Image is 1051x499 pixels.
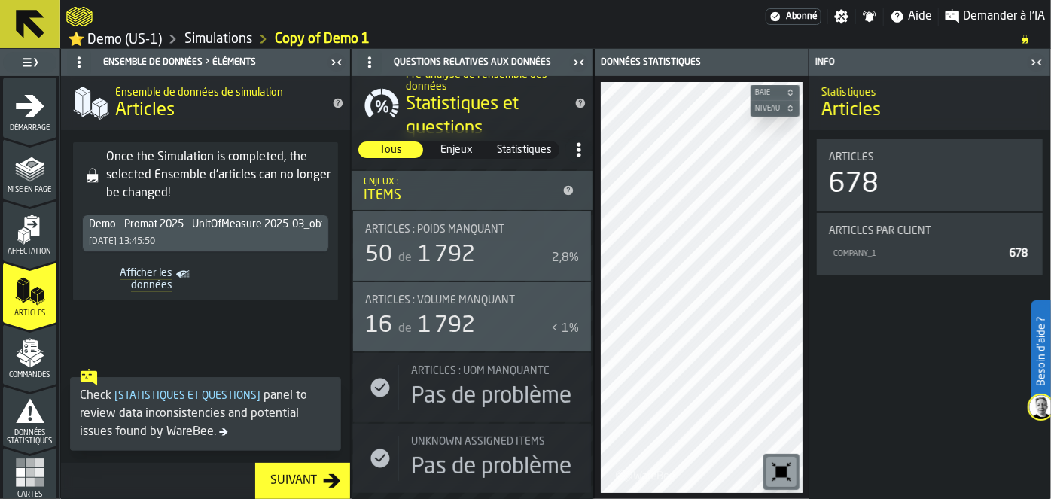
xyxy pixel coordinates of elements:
section: card-ItemSetDashboardCard [815,136,1044,353]
label: button-toggle-Fermez-moi [1026,53,1047,72]
label: button-toggle-Paramètres [828,9,855,24]
a: logo-header [604,460,689,490]
span: Articles [115,99,175,123]
span: Articles [3,309,56,318]
div: Title [365,294,579,306]
div: Check panel to review data inconsistencies and potential issues found by WareBee. [80,387,331,441]
div: Title [829,225,1031,237]
span: 1 792 [418,315,475,337]
label: Besoin d'aide ? [1033,302,1049,401]
div: stat-Articles par client [817,213,1043,275]
h2: Sub Title [115,84,320,99]
label: button-toggle-Basculer le menu complet [3,52,56,73]
div: Items [364,187,556,204]
div: 50 [365,242,392,269]
h2: Sub Title [406,65,562,93]
div: Questions relatives aux données [355,50,568,75]
span: Commandes [3,371,56,379]
span: de [398,252,412,264]
span: Afficher les données [88,267,172,291]
span: Aide [908,8,932,26]
label: button-switch-multi-Tous [358,141,424,159]
label: button-switch-multi-Statistiques [489,141,559,159]
label: button-toggle-Fermez-moi [326,53,347,72]
div: stat-Unknown assigned items [353,424,591,493]
span: Unknown assigned items [411,436,545,448]
div: stat-Articles : UOM manquante [353,353,591,422]
span: Démarrage [3,124,56,132]
div: thumb [490,141,559,158]
div: 16 [365,312,392,339]
div: Title [829,151,1031,163]
div: Title [365,294,561,306]
header: Données statistiques [595,49,809,76]
span: 1 792 [418,244,475,266]
div: stat-Articles : Poids manquant [353,211,591,281]
div: Title [411,436,579,448]
li: menu Mise en page [3,139,56,199]
label: button-toggle-Fermez-moi [568,53,589,72]
span: Demander à l'IA [963,8,1045,26]
span: Statistiques [491,142,558,157]
span: Niveau [752,105,783,113]
div: Données statistiques [598,57,703,68]
div: button-toolbar-undefined [763,454,800,490]
span: Mise en page [3,186,56,194]
div: thumb [425,141,489,158]
div: Enjeux : [364,177,556,187]
span: Statistiques et questions [406,93,562,141]
div: Title [411,365,561,377]
span: [ [114,391,118,401]
li: menu Affectation [3,201,56,261]
a: toggle-dataset-table-Afficher les données [82,264,200,294]
span: Tous [359,142,422,157]
span: Statistiques et questions [111,391,264,401]
span: Enjeux [425,142,489,157]
div: title-Articles [809,76,1050,130]
span: 678 [1010,248,1028,259]
span: Articles par client [829,225,931,237]
div: Pas de problème [411,383,571,410]
div: 678 [829,169,879,199]
div: [DATE] 13:45:50 [89,236,155,247]
div: Abonnement au menu [766,8,821,25]
div: stat-Articles : Volume manquant [353,282,591,351]
label: button-switch-multi-Enjeux [424,141,490,159]
div: < 1% [551,320,579,338]
div: title-Statistiques et questions [352,76,593,130]
div: StatList-item-COMPANY_1 [829,243,1031,263]
span: Baie [752,89,783,97]
li: menu Articles [3,263,56,323]
li: menu Données statistiques [3,386,56,446]
div: Pas de problème [411,454,571,481]
button: button- [751,101,800,116]
span: Articles : Poids manquant [365,224,504,236]
h2: Sub Title [821,84,1038,99]
button: button-Suivant [255,463,350,499]
div: Suivant [264,472,323,490]
label: button-toggle-Aide [884,8,938,26]
span: Affectation [3,248,56,256]
span: Articles [821,99,881,123]
span: Données statistiques [3,429,56,446]
label: button-toggle-Notifications [856,9,883,24]
li: menu Commandes [3,324,56,385]
span: Articles : Volume manquant [365,294,515,306]
a: link-to-/wh/i/103622fe-4b04-4da1-b95f-2619b9c959cc [184,31,252,47]
div: alert-Once the Simulation is completed, the selected Ensemble d'articles can no longer be changed! [73,142,338,300]
svg: Réinitialiser le zoom et la position [769,460,794,484]
span: ] [257,391,260,401]
div: title-Articles [61,76,350,130]
li: menu Démarrage [3,78,56,138]
div: COMPANY_1 [832,249,1004,259]
span: Articles : UOM manquante [411,365,550,377]
div: Title [365,224,561,236]
div: Ensemble de données > Éléments [64,50,326,75]
div: DropdownMenuValue-45f4c57a-9502-4f13-b757-4c8c80bc2e90[DATE] 13:45:50 [82,215,329,252]
a: link-to-/wh/i/103622fe-4b04-4da1-b95f-2619b9c959cc/settings/billing [766,8,821,25]
span: de [398,323,412,335]
header: Info [809,49,1050,76]
a: link-to-/wh/i/103622fe-4b04-4da1-b95f-2619b9c959cc [68,31,162,48]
